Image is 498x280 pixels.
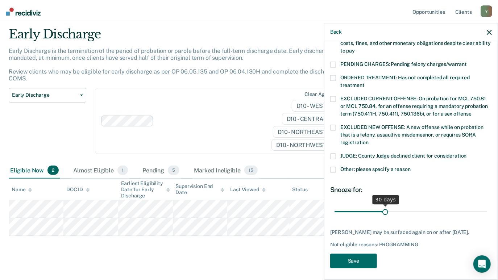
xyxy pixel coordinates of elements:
[271,139,337,151] span: D10 - NORTHWEST
[121,180,170,198] div: Earliest Eligibility Date for Early Discharge
[292,100,337,112] span: D10 - WEST
[47,166,59,175] span: 2
[340,124,484,145] span: EXCLUDED NEW OFFENSE: A new offense while on probation that is a felony, assaultive misdemeanor, ...
[9,47,372,82] p: Early Discharge is the termination of the period of probation or parole before the full-term disc...
[340,33,491,54] span: FINES & FEES: Willful nonpayment of restitution, fees, court costs, fines, and other monetary obl...
[330,230,492,236] div: [PERSON_NAME] may be surfaced again on or after [DATE].
[481,5,492,17] div: Y
[340,61,467,67] span: PENDING CHARGES: Pending felony charges/warrant
[330,186,492,194] div: Snooze for:
[340,166,411,172] span: Other: please specify a reason
[117,166,128,175] span: 1
[473,255,491,273] div: Open Intercom Messenger
[12,187,32,193] div: Name
[340,75,470,88] span: ORDERED TREATMENT: Has not completed all required treatment
[244,166,258,175] span: 15
[330,29,342,35] button: Back
[340,153,467,159] span: JUDGE: County Judge declined client for consideration
[9,27,382,47] div: Early Discharge
[292,187,308,193] div: Status
[273,126,337,138] span: D10 - NORTHEAST
[304,91,335,97] div: Clear agents
[72,163,129,179] div: Almost Eligible
[168,166,179,175] span: 5
[192,163,259,179] div: Marked Ineligible
[330,254,377,268] button: Save
[9,163,60,179] div: Eligible Now
[6,8,41,16] img: Recidiviz
[66,187,90,193] div: DOC ID
[373,195,399,205] div: 30 days
[176,183,225,196] div: Supervision End Date
[141,163,181,179] div: Pending
[340,96,488,117] span: EXCLUDED CURRENT OFFENSE: On probation for MCL 750.81 or MCL 750.84, for an offense requiring a m...
[330,242,492,248] div: Not eligible reasons: PROGRAMMING
[230,187,265,193] div: Last Viewed
[12,92,77,98] span: Early Discharge
[282,113,337,125] span: D10 - CENTRAL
